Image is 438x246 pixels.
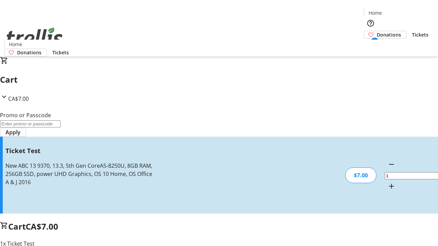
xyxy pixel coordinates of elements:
h3: Ticket Test [5,146,155,155]
span: Donations [17,49,41,56]
span: CA$7.00 [26,221,58,232]
a: Home [4,41,26,48]
span: Tickets [52,49,69,56]
span: CA$7.00 [8,95,29,102]
a: Donations [4,49,47,56]
img: Orient E2E Organization snFSWMUpU5's Logo [4,20,65,54]
a: Home [364,9,386,16]
a: Tickets [407,31,434,38]
span: Home [369,9,382,16]
a: Tickets [47,49,74,56]
button: Cart [364,39,377,52]
a: Donations [364,31,407,39]
span: Donations [377,31,401,38]
div: $7.00 [345,167,376,183]
button: Decrement by one [385,158,398,171]
span: Apply [5,128,21,136]
button: Help [364,16,377,30]
button: Increment by one [385,179,398,193]
div: New ABC 13 9370, 13.3, 5th Gen CoreA5-8250U, 8GB RAM, 256GB SSD, power UHD Graphics, OS 10 Home, ... [5,162,155,186]
span: Home [9,41,22,48]
span: Tickets [412,31,428,38]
